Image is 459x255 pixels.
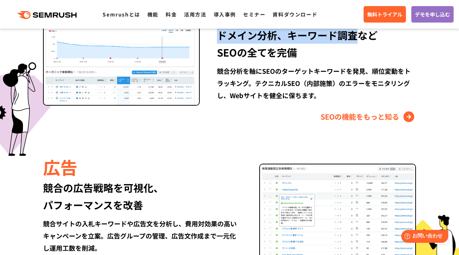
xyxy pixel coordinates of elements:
[43,179,242,213] div: 競合の広告戦略を可視化、 パフォーマンスを改善
[411,6,454,23] a: デモを申し込む
[103,11,140,18] a: Semrushとは
[217,27,416,61] div: ドメイン分析、キーワード調査など SEOの全てを完備
[214,11,236,18] a: 導入事例
[273,11,317,18] a: 資料ダウンロード
[147,11,158,18] a: 機能
[184,11,206,18] a: 活用方法
[415,10,450,18] span: デモを申し込む
[243,11,265,18] a: セミナー
[43,217,242,254] div: 競合サイトの入札キーワードや広告文を分析し、費用対効果の高いキャンペーンを立案。広告グループの管理、広告文作成まで一元化し運用工数を削減。
[321,111,416,122] a: SEOの機能をもっと知る
[166,11,177,18] a: 料金
[43,155,242,179] div: 広告
[364,6,406,23] a: 無料トライアル
[217,65,416,101] div: 競合分析を軸にSEOのターゲットキーワードを発見、順位変動をトラッキング。テクニカルSEO（内部施策）のエラーをモニタリングし、Webサイトを健全に保ちます。
[367,10,402,18] span: 無料トライアル
[395,227,451,247] iframe: Help widget launcher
